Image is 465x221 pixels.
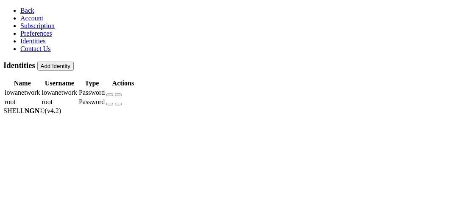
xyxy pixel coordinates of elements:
td: iowanetwork [42,88,78,97]
th: Username [42,79,78,88]
th: Actions [106,79,140,88]
span: 4.2.0 [45,107,61,114]
td: iowanetwork [4,88,41,97]
td: Password [78,98,105,106]
a: Preferences [20,30,52,37]
span: SHELL © [3,107,61,114]
a: Contact Us [20,45,51,52]
th: Name [4,79,41,88]
td: Password [78,88,105,97]
a: Back [20,7,34,14]
h3: Identities [3,61,462,71]
a: Account [20,14,43,22]
td: root [42,98,78,106]
td: root [4,98,41,106]
th: Type [78,79,105,88]
a: Identities [20,37,46,45]
button: Add Identity [37,62,74,71]
b: NGN [25,107,40,114]
a: Subscription [20,22,55,29]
